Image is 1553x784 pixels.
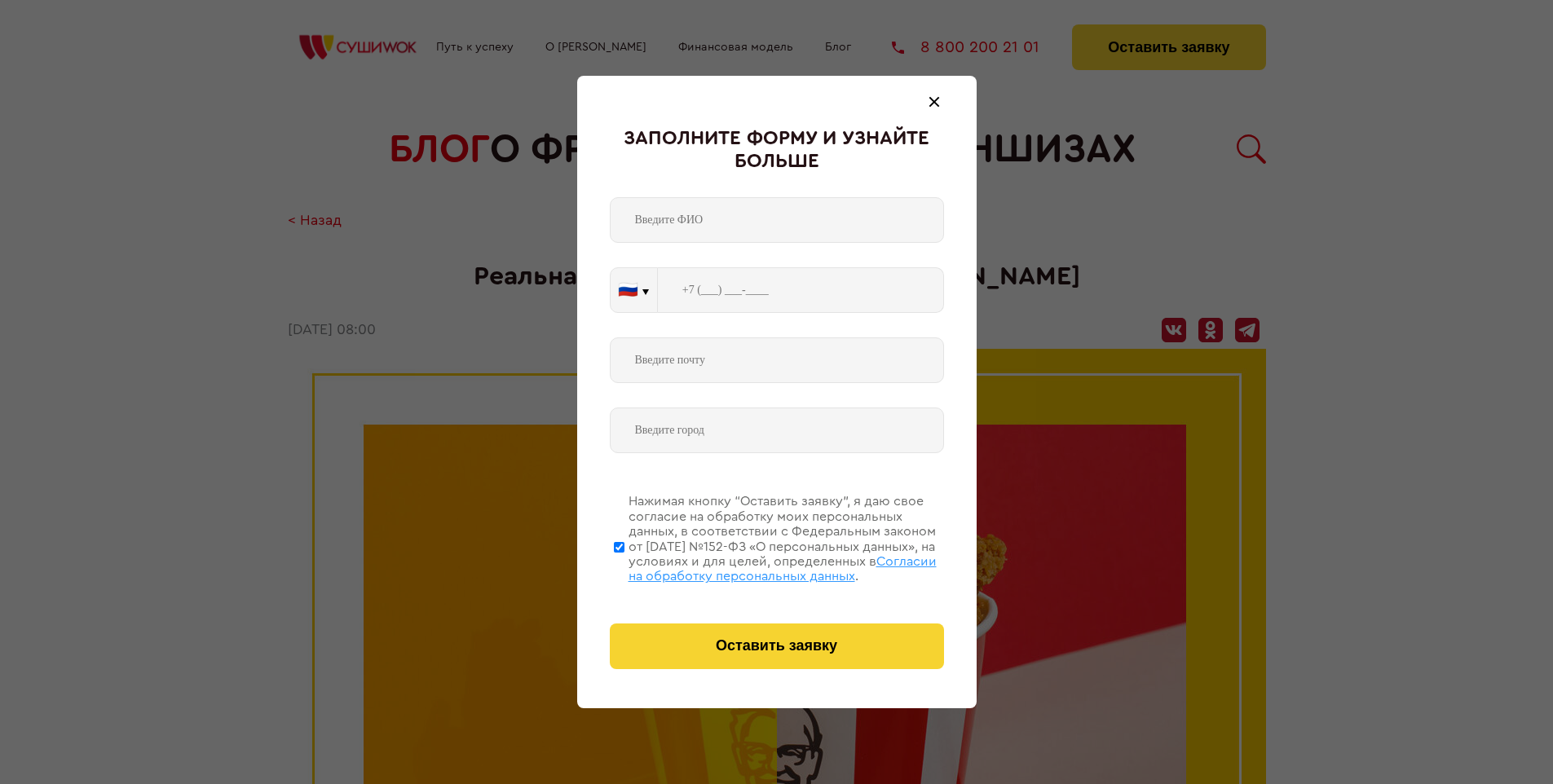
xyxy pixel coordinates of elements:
[629,494,944,584] div: Нажимая кнопку “Оставить заявку”, я даю свое согласие на обработку моих персональных данных, в со...
[611,268,657,312] button: 🇷🇺
[658,267,944,313] input: +7 (___) ___-____
[610,197,944,243] input: Введите ФИО
[610,128,944,173] div: Заполните форму и узнайте больше
[610,623,944,669] button: Оставить заявку
[629,555,937,583] span: Согласии на обработку персональных данных
[610,337,944,383] input: Введите почту
[610,407,944,453] input: Введите город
